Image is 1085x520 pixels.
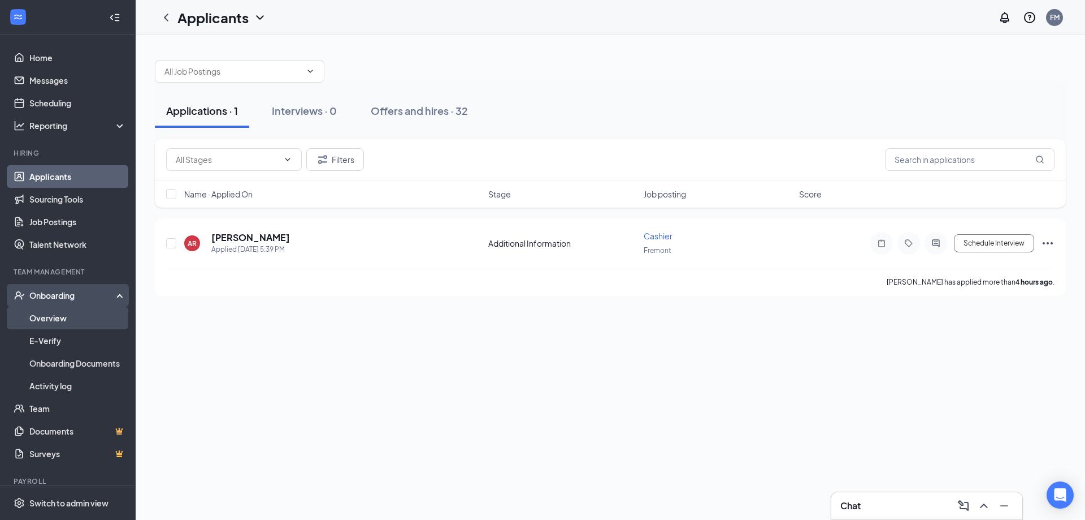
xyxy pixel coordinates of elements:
svg: ChevronDown [306,67,315,76]
div: Offers and hires · 32 [371,104,468,118]
svg: ActiveChat [929,239,943,248]
div: Reporting [29,120,127,131]
div: FM [1050,12,1060,22]
a: Home [29,46,126,69]
svg: QuestionInfo [1023,11,1036,24]
a: SurveysCrown [29,442,126,465]
div: Open Intercom Messenger [1047,482,1074,509]
div: Additional Information [488,238,637,249]
h3: Chat [840,500,861,512]
div: Applications · 1 [166,104,238,118]
svg: Minimize [997,499,1011,513]
svg: MagnifyingGlass [1035,155,1044,164]
span: Job posting [644,188,686,200]
div: Switch to admin view [29,497,108,509]
p: [PERSON_NAME] has applied more than . [887,277,1054,287]
a: Team [29,397,126,420]
svg: ChevronUp [977,499,991,513]
b: 4 hours ago [1015,278,1053,286]
a: Applicants [29,165,126,188]
svg: ChevronDown [283,155,292,164]
a: Onboarding Documents [29,352,126,375]
a: Talent Network [29,233,126,256]
span: Name · Applied On [184,188,253,200]
button: Schedule Interview [954,234,1034,252]
h1: Applicants [177,8,249,27]
svg: ComposeMessage [957,499,970,513]
span: Cashier [644,231,672,241]
input: Search in applications [885,148,1054,171]
div: Interviews · 0 [272,104,337,118]
svg: Analysis [14,120,25,131]
svg: Note [875,239,888,248]
span: Fremont [644,246,671,255]
a: Scheduling [29,92,126,114]
div: Applied [DATE] 5:39 PM [211,244,290,255]
input: All Job Postings [164,65,301,78]
a: Activity log [29,375,126,397]
div: Payroll [14,476,124,486]
svg: ChevronDown [253,11,267,24]
a: Messages [29,69,126,92]
button: Minimize [995,497,1013,515]
div: Team Management [14,267,124,277]
span: Stage [488,188,511,200]
svg: Notifications [998,11,1012,24]
button: Filter Filters [306,148,364,171]
a: Sourcing Tools [29,188,126,210]
a: E-Verify [29,329,126,352]
svg: WorkstreamLogo [12,11,24,23]
div: Onboarding [29,290,116,301]
div: Hiring [14,148,124,158]
input: All Stages [176,153,279,166]
svg: Tag [902,239,915,248]
button: ChevronUp [975,497,993,515]
button: ComposeMessage [954,497,973,515]
svg: UserCheck [14,290,25,301]
a: Overview [29,307,126,329]
svg: Settings [14,497,25,509]
span: Score [799,188,822,200]
div: AR [188,239,197,248]
svg: Filter [316,153,329,166]
svg: ChevronLeft [159,11,173,24]
svg: Ellipses [1041,237,1054,250]
a: DocumentsCrown [29,420,126,442]
h5: [PERSON_NAME] [211,231,290,244]
svg: Collapse [109,12,120,23]
a: Job Postings [29,210,126,233]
